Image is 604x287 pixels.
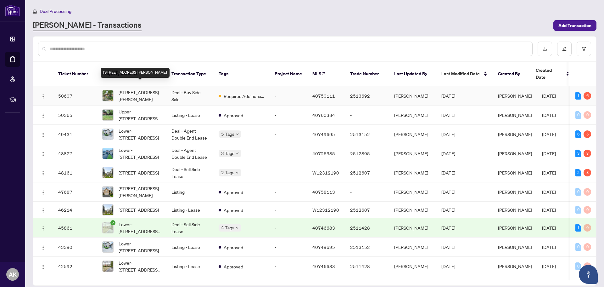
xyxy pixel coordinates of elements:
[441,151,455,156] span: [DATE]
[312,112,335,118] span: 40760384
[542,170,556,175] span: [DATE]
[345,62,389,86] th: Trade Number
[166,257,214,276] td: Listing - Lease
[41,113,46,118] img: Logo
[575,206,581,214] div: 0
[498,131,532,137] span: [PERSON_NAME]
[119,206,159,213] span: [STREET_ADDRESS]
[166,144,214,163] td: Deal - Agent Double End Lease
[166,182,214,202] td: Listing
[41,208,46,213] img: Logo
[166,125,214,144] td: Deal - Agent Double End Lease
[236,152,239,155] span: down
[577,42,591,56] button: filter
[389,144,436,163] td: [PERSON_NAME]
[584,243,591,251] div: 0
[575,150,581,157] div: 3
[542,151,556,156] span: [DATE]
[110,220,115,225] span: check-circle
[119,240,161,254] span: Lower-[STREET_ADDRESS]
[584,169,591,176] div: 3
[41,190,46,195] img: Logo
[119,146,161,160] span: Lower-[STREET_ADDRESS]
[498,170,532,175] span: [PERSON_NAME]
[221,169,234,176] span: 2 Tags
[119,185,161,199] span: [STREET_ADDRESS][PERSON_NAME]
[103,204,113,215] img: thumbnail-img
[498,151,532,156] span: [PERSON_NAME]
[389,86,436,106] td: [PERSON_NAME]
[575,92,581,100] div: 1
[38,242,48,252] button: Logo
[441,112,455,118] span: [DATE]
[270,202,307,218] td: -
[224,263,243,270] span: Approved
[38,91,48,101] button: Logo
[33,20,142,31] a: [PERSON_NAME] - Transactions
[41,245,46,250] img: Logo
[166,62,214,86] th: Transaction Type
[542,93,556,99] span: [DATE]
[436,62,493,86] th: Last Modified Date
[270,163,307,182] td: -
[103,261,113,272] img: thumbnail-img
[389,238,436,257] td: [PERSON_NAME]
[312,207,339,213] span: W12312190
[542,207,556,213] span: [DATE]
[441,207,455,213] span: [DATE]
[270,106,307,125] td: -
[53,125,97,144] td: 49431
[441,70,480,77] span: Last Modified Date
[312,93,335,99] span: 40750111
[236,226,239,229] span: down
[389,202,436,218] td: [PERSON_NAME]
[584,111,591,119] div: 0
[441,225,455,231] span: [DATE]
[53,62,97,86] th: Ticket Number
[441,244,455,250] span: [DATE]
[38,205,48,215] button: Logo
[38,168,48,178] button: Logo
[103,167,113,178] img: thumbnail-img
[166,238,214,257] td: Listing - Lease
[584,188,591,196] div: 0
[53,202,97,218] td: 46214
[5,5,20,16] img: logo
[498,225,532,231] span: [PERSON_NAME]
[389,106,436,125] td: [PERSON_NAME]
[345,125,389,144] td: 2513152
[542,189,556,195] span: [DATE]
[543,47,547,51] span: download
[345,144,389,163] td: 2512895
[166,218,214,238] td: Deal - Sell Side Lease
[312,225,335,231] span: 40746683
[538,42,552,56] button: download
[542,225,556,231] span: [DATE]
[542,131,556,137] span: [DATE]
[119,89,161,103] span: [STREET_ADDRESS][PERSON_NAME]
[441,170,455,175] span: [DATE]
[103,187,113,197] img: thumbnail-img
[119,127,161,141] span: Lower-[STREET_ADDRESS]
[345,202,389,218] td: 2512607
[557,42,572,56] button: edit
[41,152,46,157] img: Logo
[270,125,307,144] td: -
[536,67,562,81] span: Created Date
[345,218,389,238] td: 2511428
[584,130,591,138] div: 5
[270,238,307,257] td: -
[38,129,48,139] button: Logo
[575,262,581,270] div: 0
[224,93,265,100] span: Requires Additional Docs
[103,148,113,159] img: thumbnail-img
[312,151,335,156] span: 40726385
[531,62,575,86] th: Created Date
[584,206,591,214] div: 0
[41,264,46,269] img: Logo
[270,86,307,106] td: -
[221,130,234,138] span: 5 Tags
[493,62,531,86] th: Created By
[119,259,161,273] span: Lower-[STREET_ADDRESS][PERSON_NAME]
[41,226,46,231] img: Logo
